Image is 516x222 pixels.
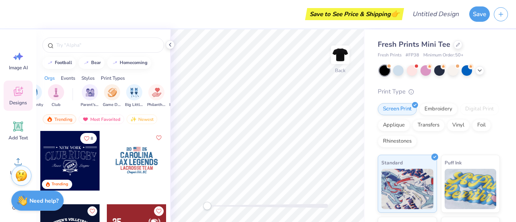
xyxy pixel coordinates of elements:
span: Standard [381,158,403,167]
div: bear [91,60,101,65]
div: filter for Club [48,84,64,108]
div: Back [335,67,345,74]
div: Print Type [378,87,500,96]
span: 8 [91,137,93,141]
img: Game Day Image [108,88,117,97]
div: Screen Print [378,103,417,115]
button: Like [154,206,164,216]
span: # FP38 [406,52,419,59]
div: Embroidery [419,103,458,115]
div: Accessibility label [203,202,211,210]
span: Club [52,102,60,108]
div: Trending [43,114,76,124]
div: filter for Parent's Weekend [81,84,99,108]
div: Print Types [101,75,125,82]
img: trend_line.gif [47,60,53,65]
input: Untitled Design [406,6,465,22]
img: Parent's Weekend Image [85,88,95,97]
div: Applique [378,119,410,131]
span: 👉 [391,9,399,19]
img: Back [332,47,348,63]
span: Puff Ink [445,158,462,167]
img: Philanthropy Image [152,88,161,97]
button: bear [79,57,104,69]
span: Philanthropy [147,102,166,108]
div: Newest [127,114,157,124]
div: filter for Big Little Reveal [125,84,144,108]
img: trend_line.gif [83,60,89,65]
img: Big Little Reveal Image [130,88,139,97]
span: Image AI [9,64,28,71]
img: most_fav.gif [82,116,89,122]
div: football [55,60,72,65]
div: Digital Print [460,103,499,115]
button: filter button [103,84,121,108]
div: Events [61,75,75,82]
span: Upload [10,170,26,176]
div: Transfers [412,119,445,131]
img: newest.gif [130,116,137,122]
button: filter button [169,84,188,108]
button: Save [469,6,490,22]
button: filter button [147,84,166,108]
div: filter for Game Day [103,84,121,108]
button: Like [80,133,97,144]
div: Vinyl [447,119,470,131]
button: filter button [81,84,99,108]
span: Parent's Weekend [81,102,99,108]
span: Fresh Prints [378,52,402,59]
button: Like [154,133,164,143]
strong: Need help? [29,197,58,205]
span: Game Day [103,102,121,108]
button: filter button [48,84,64,108]
span: Big Little Reveal [125,102,144,108]
img: Club Image [52,88,60,97]
span: Fresh Prints Mini Tee [378,39,450,49]
span: Minimum Order: 50 + [423,52,464,59]
div: filter for Philanthropy [147,84,166,108]
div: Trending [52,181,68,187]
button: filter button [125,84,144,108]
div: homecoming [120,60,148,65]
button: homecoming [107,57,151,69]
div: Styles [81,75,95,82]
img: trending.gif [46,116,53,122]
div: Most Favorited [79,114,124,124]
span: Add Text [8,135,28,141]
input: Try "Alpha" [56,41,159,49]
span: Designs [9,100,27,106]
img: Puff Ink [445,169,497,209]
button: football [42,57,76,69]
div: Rhinestones [378,135,417,147]
button: Like [87,206,97,216]
div: Foil [472,119,491,131]
img: trend_line.gif [112,60,118,65]
div: Orgs [44,75,55,82]
div: Save to See Price & Shipping [307,8,402,20]
span: PR & General [169,102,188,108]
div: filter for PR & General [169,84,188,108]
img: Standard [381,169,433,209]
